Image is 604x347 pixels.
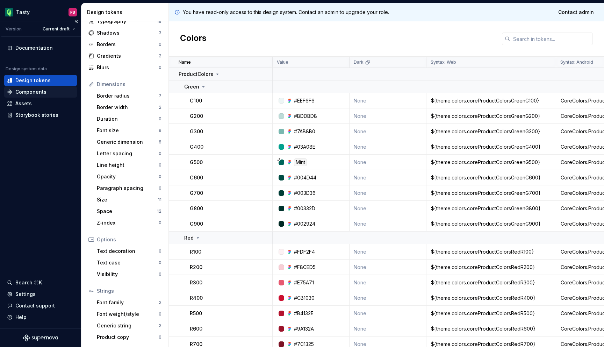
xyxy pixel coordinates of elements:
div: ${theme.colors.coreProductColorsGreenG900} [427,220,555,227]
a: Duration0 [94,113,164,125]
div: 2 [159,105,161,110]
div: Gradients [97,52,159,59]
td: None [350,216,426,232]
a: Documentation [4,42,77,54]
div: Design tokens [15,77,51,84]
td: None [350,260,426,275]
div: ${theme.colors.coreProductColorsGreenG200} [427,113,555,120]
div: ${theme.colors.coreProductColorsGreenG100} [427,97,555,104]
a: Generic dimension8 [94,136,164,148]
p: ProductColors [179,71,213,78]
div: Settings [15,291,36,298]
a: Z-index0 [94,217,164,228]
p: R500 [190,310,202,317]
a: Letter spacing0 [94,148,164,159]
div: Letter spacing [97,150,159,157]
button: Help [4,312,77,323]
p: R600 [190,325,202,332]
a: Assets [4,98,77,109]
div: Text case [97,259,159,266]
div: Border width [97,104,159,111]
div: ${theme.colors.coreProductColorsGreenG800} [427,205,555,212]
div: #002924 [294,220,315,227]
div: Space [97,208,157,215]
td: None [350,201,426,216]
div: #004D44 [294,174,316,181]
div: Generic string [97,322,159,329]
div: 3 [159,30,161,36]
td: None [350,290,426,306]
div: ${theme.colors.coreProductColorsRedR300} [427,279,555,286]
div: PB [70,9,75,15]
a: Size11 [94,194,164,205]
td: None [350,275,426,290]
td: None [350,93,426,108]
div: Generic dimension [97,139,159,146]
div: ${theme.colors.coreProductColorsGreenG700} [427,190,555,197]
div: 12 [157,208,161,214]
div: 0 [159,65,161,70]
div: 0 [159,42,161,47]
p: G800 [190,205,203,212]
a: Design tokens [4,75,77,86]
td: None [350,170,426,185]
a: Space12 [94,206,164,217]
div: Visibility [97,271,159,278]
div: 0 [159,151,161,156]
a: Paragraph spacing0 [94,183,164,194]
div: #003D36 [294,190,316,197]
a: Text case0 [94,257,164,268]
div: Border radius [97,92,159,99]
p: G700 [190,190,203,197]
div: Font weight/style [97,311,159,318]
p: R300 [190,279,202,286]
div: ${theme.colors.coreProductColorsGreenG300} [427,128,555,135]
button: TastyPB [1,5,80,20]
p: Green [184,83,199,90]
div: #EEF6F6 [294,97,315,104]
p: G300 [190,128,203,135]
a: Contact admin [554,6,598,19]
div: Options [97,236,161,243]
p: R200 [190,264,202,271]
button: Contact support [4,300,77,311]
div: ${theme.colors.coreProductColorsGreenG400} [427,143,555,150]
a: Font weight/style0 [94,309,164,320]
div: ${theme.colors.coreProductColorsRedR200} [427,264,555,271]
div: Duration [97,115,159,122]
div: #00332D [294,205,315,212]
a: Components [4,86,77,98]
div: #BDDBD8 [294,113,317,120]
div: 2 [159,323,161,328]
div: Documentation [15,44,53,51]
h2: Colors [180,33,207,45]
p: G900 [190,220,203,227]
p: Red [184,234,194,241]
span: Current draft [43,26,70,32]
p: G500 [190,159,203,166]
a: Blurs0 [86,62,164,73]
a: Settings [4,289,77,300]
div: #B4132E [294,310,314,317]
div: #FDF2F4 [294,248,315,255]
div: Strings [97,288,161,295]
p: You have read-only access to this design system. Contact an admin to upgrade your role. [183,9,389,16]
div: Product copy [97,334,159,341]
input: Search in tokens... [510,33,593,45]
td: None [350,321,426,337]
div: 2 [159,300,161,305]
p: Syntax: Web [431,59,456,65]
span: Contact admin [558,9,594,16]
a: Visibility0 [94,269,164,280]
div: Help [15,314,27,321]
div: 8 [159,139,161,145]
p: Value [277,59,288,65]
div: 11 [158,197,161,203]
div: 0 [159,220,161,226]
div: Z-index [97,219,159,226]
div: 7 [159,93,161,99]
div: Assets [15,100,32,107]
td: None [350,244,426,260]
td: None [350,124,426,139]
div: Opacity [97,173,159,180]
